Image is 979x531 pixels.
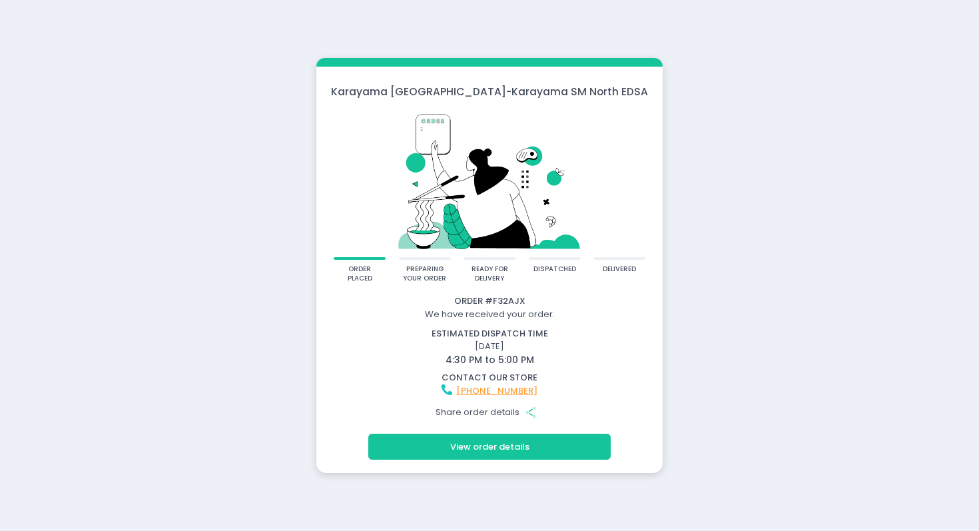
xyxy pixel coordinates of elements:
div: delivered [603,265,636,274]
div: estimated dispatch time [318,327,661,340]
div: ready for delivery [468,265,511,284]
div: dispatched [533,265,576,274]
div: contact our store [318,371,661,384]
div: [DATE] [310,327,669,367]
a: [PHONE_NUMBER] [456,384,537,397]
div: order placed [338,265,382,284]
div: Order # F32AJX [318,294,661,308]
div: Karayama [GEOGRAPHIC_DATA] - Karayama SM North EDSA [316,84,663,99]
div: Share order details [318,400,661,425]
div: preparing your order [403,265,446,284]
img: talkie [334,109,645,257]
button: View order details [368,434,611,459]
div: We have received your order. [318,308,661,321]
span: 4:30 PM to 5:00 PM [446,353,534,366]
